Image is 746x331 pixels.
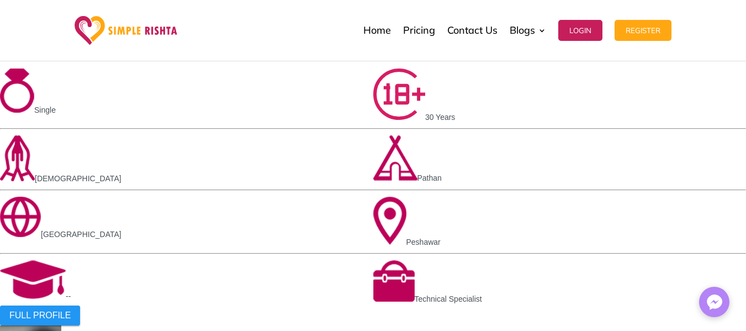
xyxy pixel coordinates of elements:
button: Register [615,20,671,41]
span: Peshawar [406,238,441,246]
a: Login [558,3,602,58]
a: Blogs [510,3,546,58]
span: [GEOGRAPHIC_DATA] [41,230,121,239]
a: Register [615,3,671,58]
span: Single [34,106,56,114]
span: 30 Years [425,113,456,122]
span: FULL PROFILE [9,311,71,321]
span: Technical Specialist [415,295,482,303]
span: Pathan [417,174,442,182]
button: Login [558,20,602,41]
span: [DEMOGRAPHIC_DATA] [35,174,121,183]
span: -- [66,292,71,301]
a: Contact Us [447,3,498,58]
img: Messenger [703,291,726,313]
a: Home [363,3,391,58]
a: Pricing [403,3,435,58]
